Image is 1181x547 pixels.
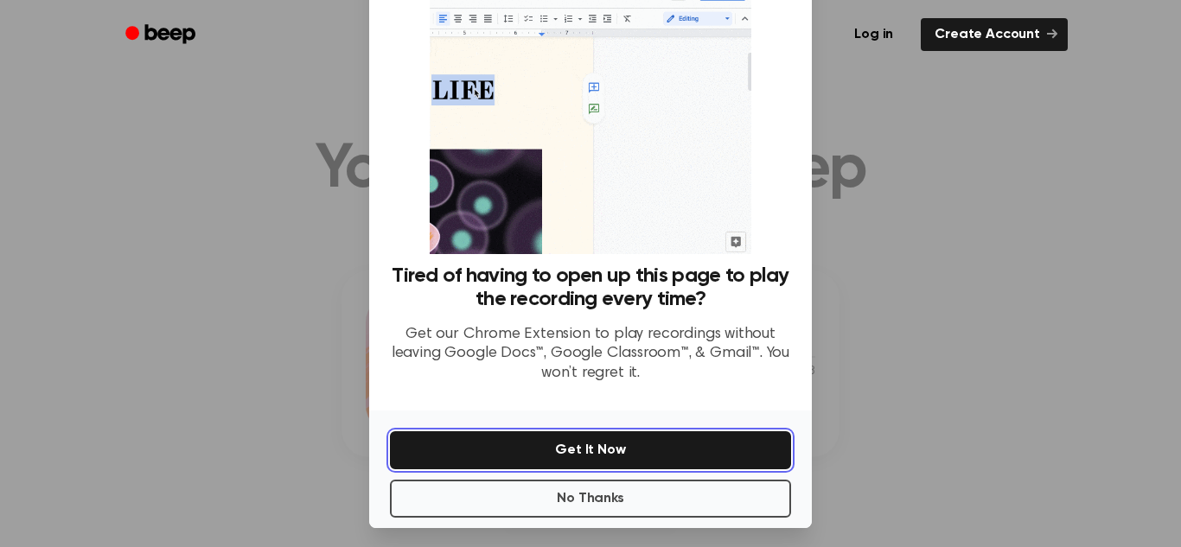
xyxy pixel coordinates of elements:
button: No Thanks [390,480,791,518]
a: Log in [837,15,910,54]
a: Beep [113,18,211,52]
p: Get our Chrome Extension to play recordings without leaving Google Docs™, Google Classroom™, & Gm... [390,325,791,384]
button: Get It Now [390,431,791,469]
a: Create Account [921,18,1068,51]
h3: Tired of having to open up this page to play the recording every time? [390,264,791,311]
